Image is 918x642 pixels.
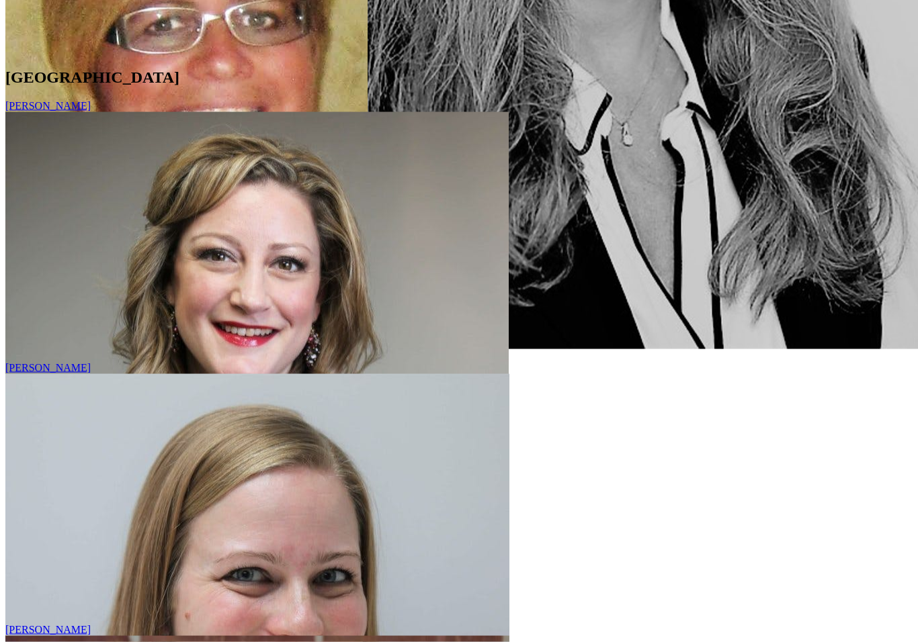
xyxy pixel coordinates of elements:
a: [PERSON_NAME] [5,362,91,373]
a: [PERSON_NAME] [5,624,91,635]
a: [PERSON_NAME] [5,100,91,111]
img: Photo of Cassie Griffin [5,112,509,615]
h2: [GEOGRAPHIC_DATA] [5,68,913,87]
